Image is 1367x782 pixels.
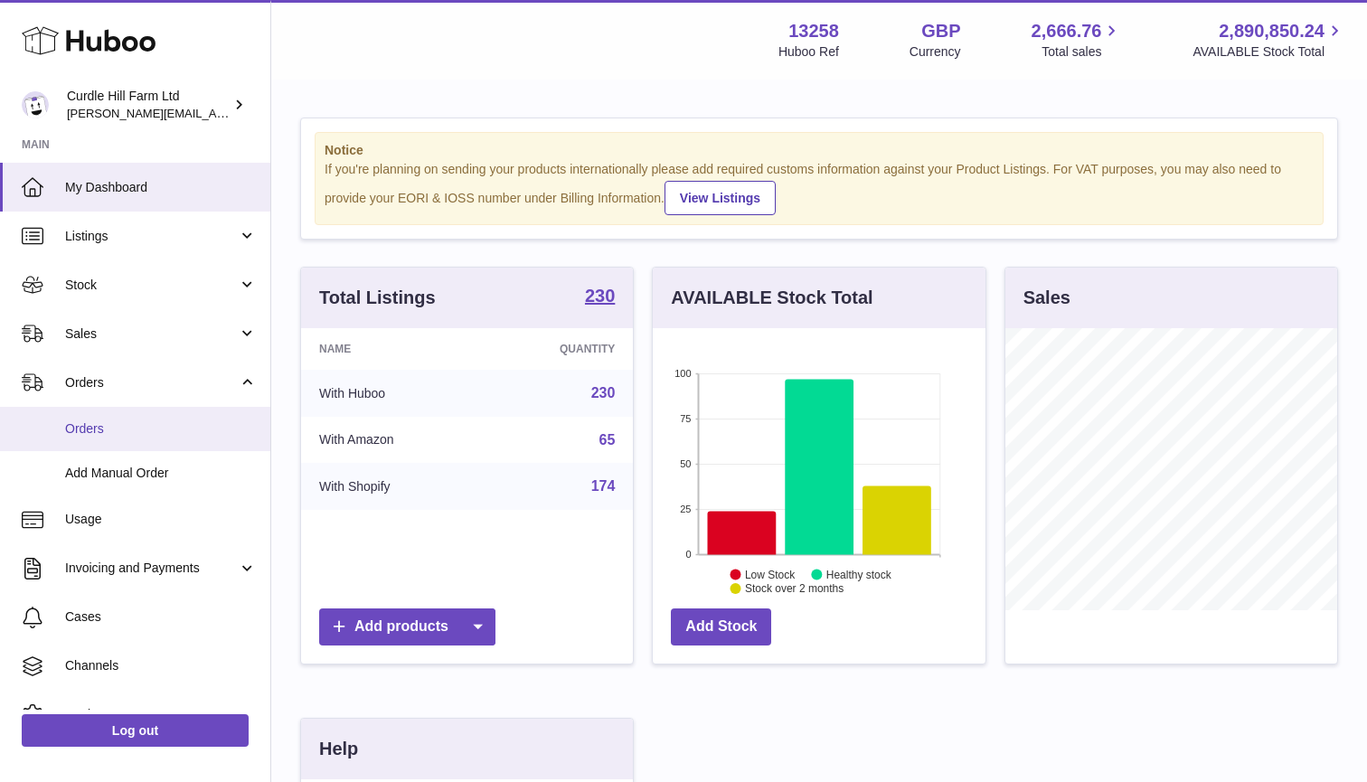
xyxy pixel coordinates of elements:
[301,328,483,370] th: Name
[1023,286,1070,310] h3: Sales
[671,608,771,645] a: Add Stock
[1032,19,1123,61] a: 2,666.76 Total sales
[745,568,796,580] text: Low Stock
[1193,19,1345,61] a: 2,890,850.24 AVAILABLE Stock Total
[301,370,483,417] td: With Huboo
[585,287,615,308] a: 230
[67,88,230,122] div: Curdle Hill Farm Ltd
[910,43,961,61] div: Currency
[319,737,358,761] h3: Help
[681,458,692,469] text: 50
[599,432,616,448] a: 65
[319,608,495,645] a: Add products
[671,286,872,310] h3: AVAILABLE Stock Total
[686,549,692,560] text: 0
[65,706,257,723] span: Settings
[22,714,249,747] a: Log out
[1219,19,1325,43] span: 2,890,850.24
[591,385,616,400] a: 230
[325,142,1314,159] strong: Notice
[65,560,238,577] span: Invoicing and Payments
[921,19,960,43] strong: GBP
[301,417,483,464] td: With Amazon
[22,91,49,118] img: charlotte@diddlysquatfarmshop.com
[778,43,839,61] div: Huboo Ref
[65,420,257,438] span: Orders
[65,657,257,674] span: Channels
[826,568,892,580] text: Healthy stock
[65,608,257,626] span: Cases
[65,179,257,196] span: My Dashboard
[788,19,839,43] strong: 13258
[681,413,692,424] text: 75
[325,161,1314,215] div: If you're planning on sending your products internationally please add required customs informati...
[1193,43,1345,61] span: AVAILABLE Stock Total
[65,277,238,294] span: Stock
[591,478,616,494] a: 174
[319,286,436,310] h3: Total Listings
[1042,43,1122,61] span: Total sales
[65,325,238,343] span: Sales
[65,511,257,528] span: Usage
[65,374,238,391] span: Orders
[301,463,483,510] td: With Shopify
[65,465,257,482] span: Add Manual Order
[65,228,238,245] span: Listings
[1032,19,1102,43] span: 2,666.76
[674,368,691,379] text: 100
[585,287,615,305] strong: 230
[67,106,363,120] span: [PERSON_NAME][EMAIL_ADDRESS][DOMAIN_NAME]
[681,504,692,514] text: 25
[665,181,776,215] a: View Listings
[745,582,844,595] text: Stock over 2 months
[483,328,633,370] th: Quantity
